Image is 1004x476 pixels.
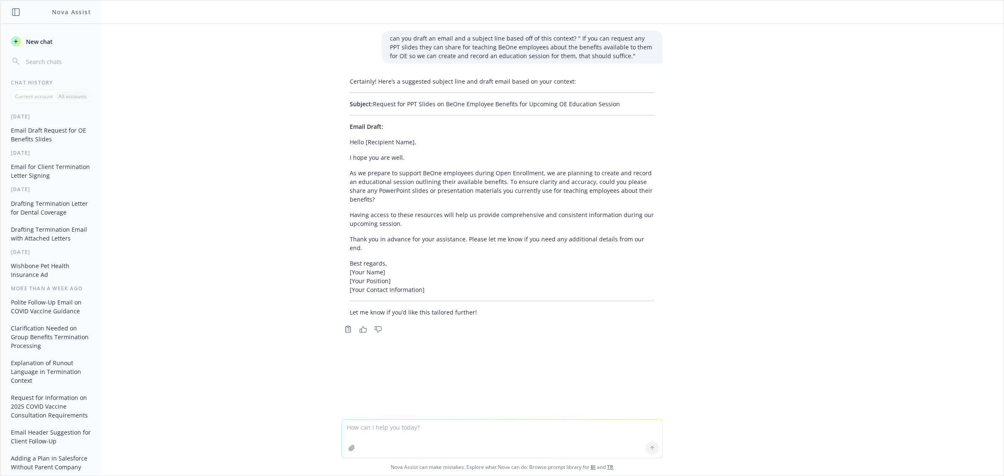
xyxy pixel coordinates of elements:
[371,323,385,335] button: Thumbs down
[8,259,94,282] button: Wishbone Pet Health Insurance Ad
[52,8,91,16] h1: Nova Assist
[24,37,53,46] span: New chat
[350,259,654,294] p: Best regards, [Your Name] [Your Position] [Your Contact Information]
[350,100,654,108] p: Request for PPT Slides on BeOne Employee Benefits for Upcoming OE Education Session
[1,113,101,120] div: [DATE]
[8,356,94,387] button: Explanation of Runout Language in Termination Context
[8,295,94,318] button: Polite Follow-Up Email on COVID Vaccine Guidance
[350,77,654,86] p: Certainly! Here’s a suggested subject line and draft email based on your context:
[8,34,94,49] button: New chat
[8,160,94,182] button: Email for Client Termination Letter Signing
[350,210,654,228] p: Having access to these resources will help us provide comprehensive and consistent information du...
[344,325,352,333] svg: Copy to clipboard
[8,123,94,146] button: Email Draft Request for OE Benefits Slides
[350,235,654,252] p: Thank you in advance for your assistance. Please let me know if you need any additional details f...
[350,308,654,317] p: Let me know if you’d like this tailored further!
[350,169,654,204] p: As we prepare to support BeOne employees during Open Enrollment, we are planning to create and re...
[24,56,91,67] input: Search chats
[350,153,654,162] p: I hope you are well.
[350,100,373,108] span: Subject:
[1,79,101,86] div: Chat History
[8,321,94,353] button: Clarification Needed on Group Benefits Termination Processing
[4,458,1000,476] span: Nova Assist can make mistakes. Explore what Nova can do: Browse prompt library for and
[1,186,101,193] div: [DATE]
[8,425,94,448] button: Email Header Suggestion for Client Follow-Up
[8,451,94,474] button: Adding a Plan in Salesforce Without Parent Company
[59,93,87,100] p: All accounts
[1,149,101,156] div: [DATE]
[1,248,101,256] div: [DATE]
[350,123,383,131] span: Email Draft:
[607,463,613,471] a: TR
[8,223,94,245] button: Drafting Termination Email with Attached Letters
[8,391,94,422] button: Request for Information on 2025 COVID Vaccine Consultation Requirements
[591,463,596,471] a: BI
[15,93,53,100] p: Current account
[390,34,654,60] p: can you draft an email and a subject line based off of this context? " If you can request any PPT...
[8,197,94,219] button: Drafting Termination Letter for Dental Coverage
[1,285,101,292] div: More than a week ago
[350,138,654,146] p: Hello [Recipient Name],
